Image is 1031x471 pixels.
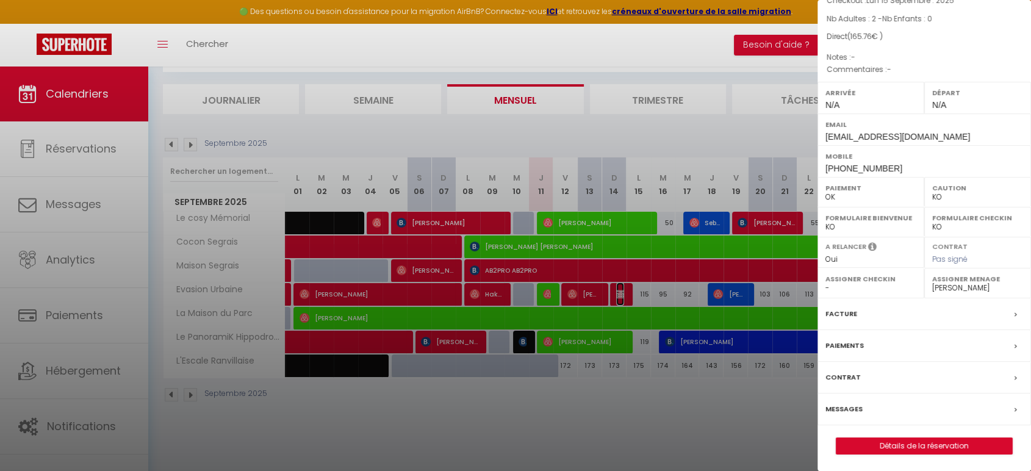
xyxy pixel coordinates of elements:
label: Messages [825,403,863,415]
i: Sélectionner OUI si vous souhaiter envoyer les séquences de messages post-checkout [868,242,877,255]
label: Paiement [825,182,916,194]
label: Assigner Checkin [825,273,916,285]
span: Nb Enfants : 0 [882,13,932,24]
label: Paiements [825,339,864,352]
span: - [887,64,891,74]
label: Arrivée [825,87,916,99]
label: Départ [932,87,1023,99]
label: Mobile [825,150,1023,162]
a: Détails de la réservation [836,438,1012,454]
span: N/A [825,100,839,110]
label: Contrat [932,242,968,250]
span: ( € ) [847,31,883,41]
label: A relancer [825,242,866,252]
label: Formulaire Checkin [932,212,1023,224]
span: Nb Adultes : 2 - [827,13,932,24]
label: Formulaire Bienvenue [825,212,916,224]
label: Caution [932,182,1023,194]
span: 165.76 [850,31,872,41]
span: - [851,52,855,62]
span: Pas signé [932,254,968,264]
label: Facture [825,307,857,320]
p: Notes : [827,51,1022,63]
div: Direct [827,31,1022,43]
span: [PHONE_NUMBER] [825,164,902,173]
button: Ouvrir le widget de chat LiveChat [10,5,46,41]
label: Email [825,118,1023,131]
label: Assigner Menage [932,273,1023,285]
span: [EMAIL_ADDRESS][DOMAIN_NAME] [825,132,970,142]
p: Commentaires : [827,63,1022,76]
span: N/A [932,100,946,110]
label: Contrat [825,371,861,384]
button: Détails de la réservation [836,437,1013,455]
